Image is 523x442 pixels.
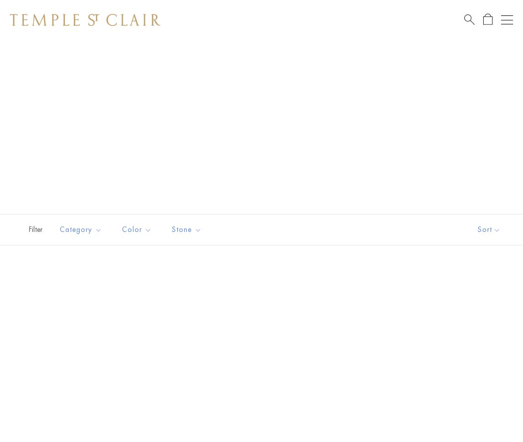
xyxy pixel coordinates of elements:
[117,223,159,236] span: Color
[115,219,159,241] button: Color
[55,223,110,236] span: Category
[52,219,110,241] button: Category
[167,223,209,236] span: Stone
[501,14,513,26] button: Open navigation
[464,13,475,26] a: Search
[455,215,523,245] button: Show sort by
[10,14,160,26] img: Temple St. Clair
[483,13,493,26] a: Open Shopping Bag
[164,219,209,241] button: Stone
